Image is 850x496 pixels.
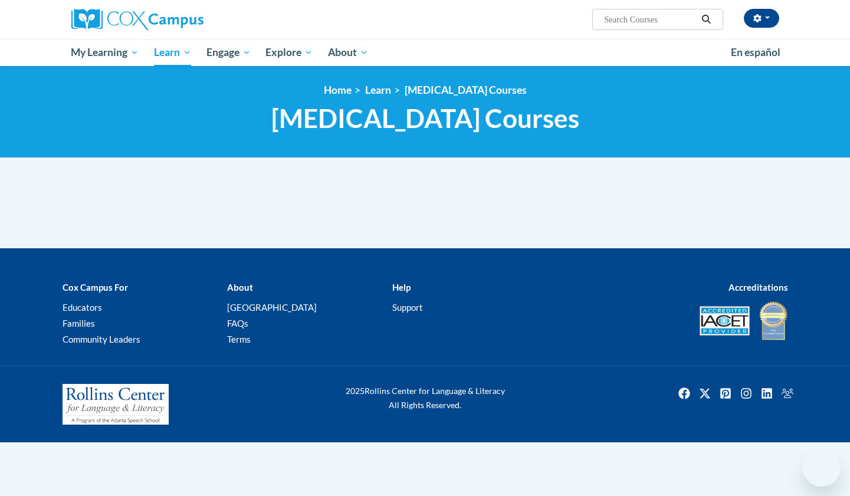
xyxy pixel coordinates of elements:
[227,334,251,344] a: Terms
[700,306,750,336] img: Accredited IACET® Provider
[271,103,579,134] span: [MEDICAL_DATA] Courses
[695,384,714,403] a: Twitter
[146,39,199,66] a: Learn
[675,384,694,403] a: Facebook
[63,318,95,329] a: Families
[71,9,296,30] a: Cox Campus
[227,318,248,329] a: FAQs
[731,46,780,58] span: En español
[199,39,258,66] a: Engage
[737,384,756,403] img: Instagram icon
[675,384,694,403] img: Facebook icon
[63,282,128,293] b: Cox Campus For
[206,45,251,60] span: Engage
[744,9,779,28] button: Account Settings
[392,282,411,293] b: Help
[71,9,204,30] img: Cox Campus
[64,39,147,66] a: My Learning
[728,282,788,293] b: Accreditations
[63,334,140,344] a: Community Leaders
[737,384,756,403] a: Instagram
[346,386,365,396] span: 2025
[778,384,797,403] a: Facebook Group
[63,384,169,425] img: Rollins Center for Language & Literacy - A Program of the Atlanta Speech School
[757,384,776,403] a: Linkedin
[258,39,320,66] a: Explore
[265,45,313,60] span: Explore
[697,12,715,27] button: Search
[301,384,549,412] div: Rollins Center for Language & Literacy All Rights Reserved.
[757,384,776,403] img: LinkedIn icon
[227,302,317,313] a: [GEOGRAPHIC_DATA]
[365,84,391,96] a: Learn
[392,302,423,313] a: Support
[71,45,139,60] span: My Learning
[324,84,352,96] a: Home
[63,302,102,313] a: Educators
[778,384,797,403] img: Facebook group icon
[54,39,797,66] div: Main menu
[716,384,735,403] a: Pinterest
[154,45,191,60] span: Learn
[716,384,735,403] img: Pinterest icon
[603,12,697,27] input: Search Courses
[405,84,527,96] span: [MEDICAL_DATA] Courses
[803,449,841,487] iframe: Button to launch messaging window
[759,300,788,341] img: IDA® Accredited
[227,282,253,293] b: About
[723,40,788,65] a: En español
[328,45,368,60] span: About
[320,39,376,66] a: About
[695,384,714,403] img: Twitter icon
